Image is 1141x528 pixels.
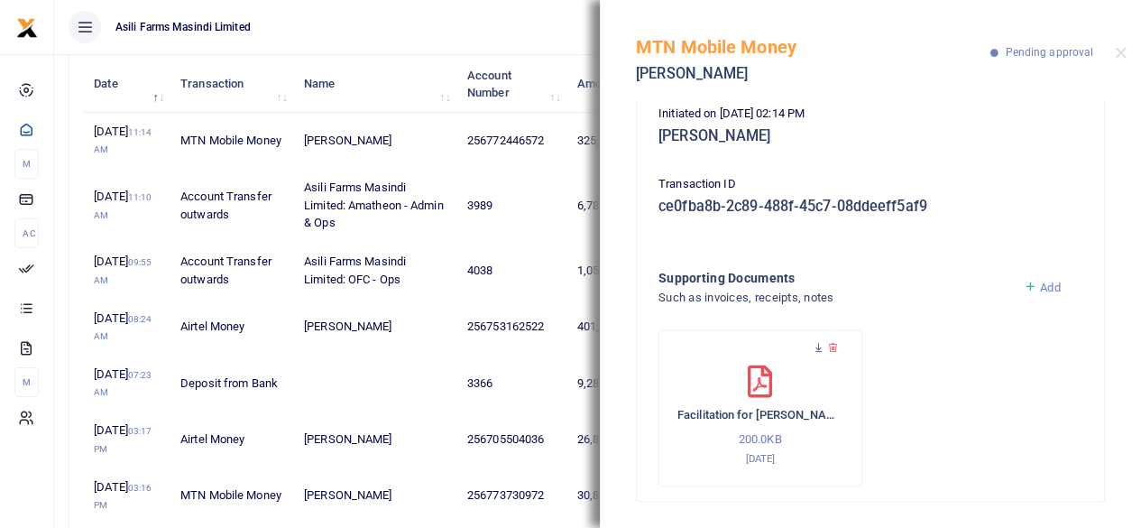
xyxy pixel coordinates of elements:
li: M [14,367,39,397]
p: Initiated on [DATE] 02:14 PM [658,105,1082,124]
td: 3989 [457,169,567,243]
small: 09:55 AM [94,257,152,285]
td: Airtel Money [170,412,294,468]
td: Deposit from Bank [170,356,294,412]
p: Transaction ID [658,175,1082,194]
td: [PERSON_NAME] [294,412,457,468]
li: Ac [14,218,39,248]
a: Add [1024,281,1061,294]
td: [DATE] [84,243,170,299]
span: Add [1040,281,1060,294]
p: 200.0KB [677,431,843,449]
td: 9,281,000 [567,356,657,412]
td: 325,000 [567,113,657,169]
td: 4038 [457,243,567,299]
li: M [14,149,39,179]
td: 256753162522 [457,299,567,355]
a: logo-small logo-large logo-large [16,20,38,33]
th: Date: activate to sort column descending [84,56,170,112]
h5: [PERSON_NAME] [658,127,1082,145]
td: MTN Mobile Money [170,113,294,169]
td: 401,100 [567,299,657,355]
td: [DATE] [84,468,170,523]
h5: MTN Mobile Money [636,36,990,58]
h6: Facilitation for [PERSON_NAME] [DATE] [677,408,843,422]
th: Amount: activate to sort column ascending [567,56,657,112]
button: Close [1115,47,1127,59]
td: Account Transfer outwards [170,243,294,299]
td: [PERSON_NAME] [294,299,457,355]
th: Account Number: activate to sort column ascending [457,56,567,112]
td: [PERSON_NAME] [294,113,457,169]
td: Asili Farms Masindi Limited: Amatheon - Admin & Ops [294,169,457,243]
small: 03:17 PM [94,426,152,454]
td: [DATE] [84,169,170,243]
td: 6,786,000 [567,169,657,243]
td: MTN Mobile Money [170,468,294,523]
small: 11:10 AM [94,192,152,220]
h5: ce0fba8b-2c89-488f-45c7-08ddeeff5af9 [658,198,1082,216]
td: Asili Farms Masindi Limited: OFC - Ops [294,243,457,299]
td: 26,800 [567,412,657,468]
div: Facilitation for Ronald Oct2025 [658,329,862,486]
small: [DATE] [745,452,775,465]
img: logo-small [16,17,38,39]
td: Account Transfer outwards [170,169,294,243]
h4: Such as invoices, receipts, notes [658,288,1009,308]
h4: Supporting Documents [658,268,1009,288]
td: 256772446572 [457,113,567,169]
td: 1,050,000 [567,243,657,299]
td: 256773730972 [457,468,567,523]
td: Airtel Money [170,299,294,355]
td: [PERSON_NAME] [294,468,457,523]
td: 256705504036 [457,412,567,468]
td: 3366 [457,356,567,412]
th: Transaction: activate to sort column ascending [170,56,294,112]
td: [DATE] [84,113,170,169]
h5: [PERSON_NAME] [636,65,990,83]
td: [DATE] [84,412,170,468]
th: Name: activate to sort column ascending [294,56,457,112]
td: [DATE] [84,356,170,412]
td: 30,800 [567,468,657,523]
td: [DATE] [84,299,170,355]
span: Asili Farms Masindi Limited [108,19,258,35]
span: Pending approval [1005,46,1093,59]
